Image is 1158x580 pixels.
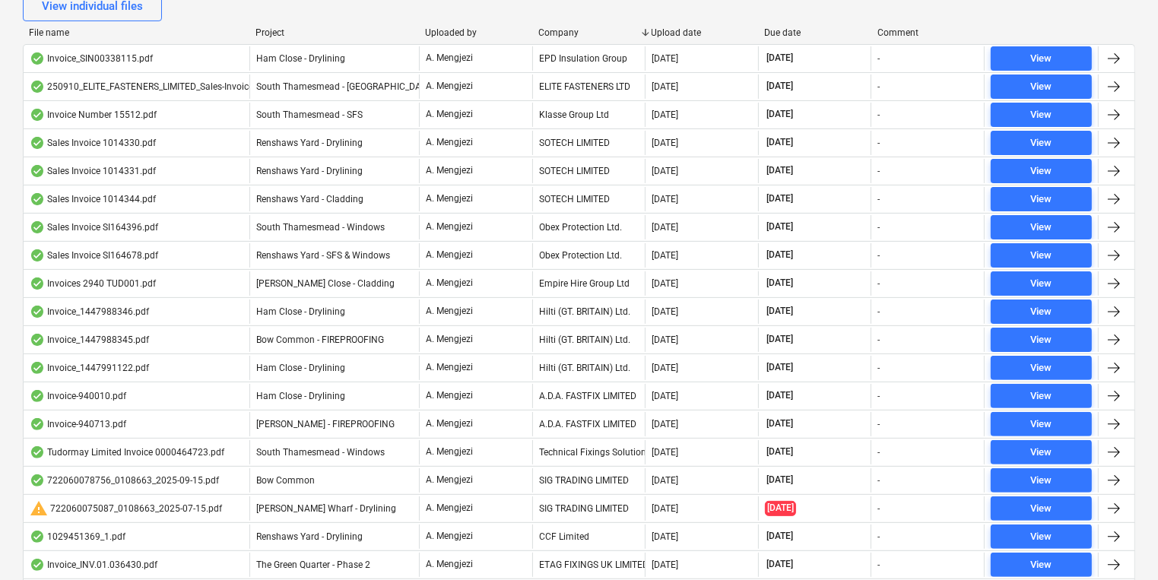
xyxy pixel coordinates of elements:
[30,249,45,261] div: OCR finished
[256,250,390,261] span: Renshaws Yard - SFS & Windows
[426,502,473,515] p: A. Mengjezi
[30,109,157,121] div: Invoice Number 15512.pdf
[30,221,45,233] div: OCR finished
[652,419,678,429] div: [DATE]
[1031,247,1052,265] div: View
[30,499,222,518] div: 722060075087_0108663_2025-07-15.pdf
[877,363,880,373] div: -
[256,138,363,148] span: Renshaws Yard - Drylining
[30,193,156,205] div: Sales Invoice 1014344.pdf
[652,391,678,401] div: [DATE]
[425,27,526,38] div: Uploaded by
[652,138,678,148] div: [DATE]
[30,531,125,543] div: 1029451369_1.pdf
[532,271,646,296] div: Empire Hire Group Ltd
[532,384,646,408] div: A.D.A. FASTFIX LIMITED
[877,109,880,120] div: -
[1031,191,1052,208] div: View
[1031,219,1052,236] div: View
[765,52,795,65] span: [DATE]
[30,418,45,430] div: OCR finished
[877,194,880,204] div: -
[877,278,880,289] div: -
[991,271,1092,296] button: View
[256,109,363,120] span: South Thamesmead - SFS
[991,300,1092,324] button: View
[1031,163,1052,180] div: View
[426,220,473,233] p: A. Mengjezi
[30,193,45,205] div: OCR finished
[652,278,678,289] div: [DATE]
[532,131,646,155] div: SOTECH LIMITED
[532,496,646,521] div: SIG TRADING LIMITED
[426,52,473,65] p: A. Mengjezi
[765,417,795,430] span: [DATE]
[1031,444,1052,461] div: View
[652,250,678,261] div: [DATE]
[30,81,300,93] div: 250910_ELITE_FASTENERS_LIMITED_Sales-Invoice_79615.pdf
[426,192,473,205] p: A. Mengjezi
[991,328,1092,352] button: View
[426,389,473,402] p: A. Mengjezi
[652,27,753,38] div: Upload date
[765,108,795,121] span: [DATE]
[256,166,363,176] span: Renshaws Yard - Drylining
[426,277,473,290] p: A. Mengjezi
[991,496,1092,521] button: View
[532,46,646,71] div: EPD Insulation Group
[1031,500,1052,518] div: View
[991,440,1092,464] button: View
[991,243,1092,268] button: View
[652,475,678,486] div: [DATE]
[30,390,126,402] div: Invoice-940010.pdf
[765,192,795,205] span: [DATE]
[30,109,45,121] div: OCR finished
[652,334,678,345] div: [DATE]
[1031,388,1052,405] div: View
[1031,360,1052,377] div: View
[426,474,473,487] p: A. Mengjezi
[256,363,345,373] span: Ham Close - Drylining
[256,53,345,64] span: Ham Close - Drylining
[256,475,315,486] span: Bow Common
[426,136,473,149] p: A. Mengjezi
[765,445,795,458] span: [DATE]
[426,445,473,458] p: A. Mengjezi
[652,503,678,514] div: [DATE]
[30,306,45,318] div: OCR finished
[30,277,156,290] div: Invoices 2940 TUD001.pdf
[255,27,413,38] div: Project
[30,52,153,65] div: Invoice_SIN00338115.pdf
[991,131,1092,155] button: View
[532,525,646,549] div: CCF Limited
[765,389,795,402] span: [DATE]
[991,553,1092,577] button: View
[256,531,363,542] span: Renshaws Yard - Drylining
[652,306,678,317] div: [DATE]
[426,361,473,374] p: A. Mengjezi
[1031,303,1052,321] div: View
[765,333,795,346] span: [DATE]
[532,187,646,211] div: SOTECH LIMITED
[877,503,880,514] div: -
[30,362,45,374] div: OCR finished
[877,475,880,486] div: -
[30,390,45,402] div: OCR finished
[991,103,1092,127] button: View
[877,222,880,233] div: -
[426,249,473,261] p: A. Mengjezi
[426,108,473,121] p: A. Mengjezi
[30,559,157,571] div: Invoice_INV.01.036430.pdf
[765,249,795,261] span: [DATE]
[1031,275,1052,293] div: View
[764,27,865,38] div: Due date
[652,447,678,458] div: [DATE]
[256,391,345,401] span: Ham Close - Drylining
[30,306,149,318] div: Invoice_1447988346.pdf
[1031,556,1052,574] div: View
[877,27,979,38] div: Comment
[877,81,880,92] div: -
[256,447,385,458] span: South Thamesmead - Windows
[877,250,880,261] div: -
[532,243,646,268] div: Obex Protection Ltd.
